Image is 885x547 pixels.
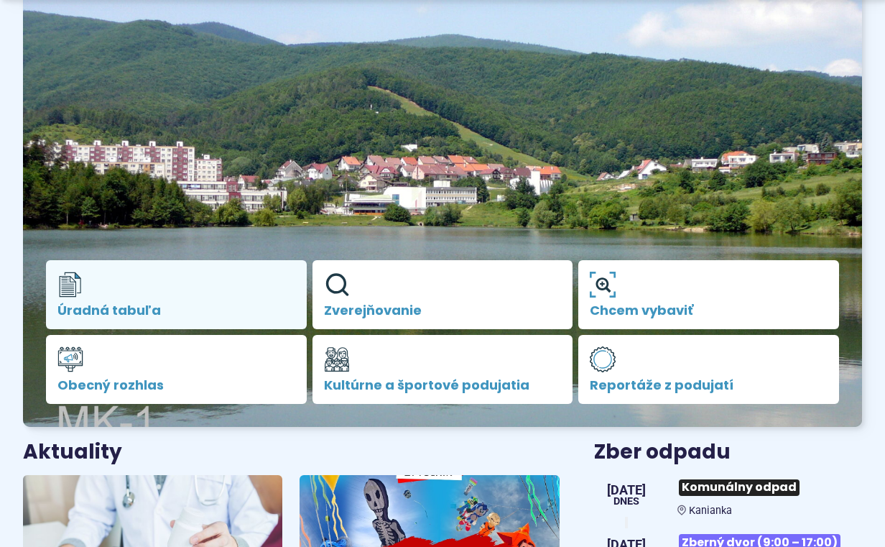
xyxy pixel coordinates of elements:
span: Zverejňovanie [324,303,562,318]
span: [DATE] [607,484,646,497]
span: Kanianka [689,505,732,517]
a: Obecný rozhlas [46,335,307,404]
a: Reportáže z podujatí [578,335,839,404]
a: Chcem vybaviť [578,260,839,329]
span: Reportáže z podujatí [590,378,828,392]
span: Kultúrne a športové podujatia [324,378,562,392]
a: Komunálny odpad Kanianka [DATE] Dnes [594,474,862,517]
a: Úradná tabuľa [46,260,307,329]
h3: Zber odpadu [594,441,862,464]
span: Úradná tabuľa [57,303,295,318]
span: Obecný rozhlas [57,378,295,392]
a: Zverejňovanie [312,260,573,329]
span: Dnes [607,497,646,507]
a: Kultúrne a športové podujatia [312,335,573,404]
span: Chcem vybaviť [590,303,828,318]
span: Komunálny odpad [679,479,800,496]
h3: Aktuality [23,441,122,464]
